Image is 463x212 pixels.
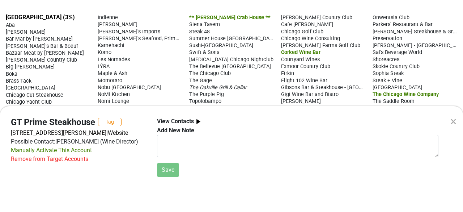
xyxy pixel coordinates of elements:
[106,129,108,136] span: |
[11,117,95,128] h4: GT Prime Steakhouse
[157,127,194,134] b: Add New Note
[108,129,128,136] a: Website
[11,137,146,146] div: Possible Contact: [PERSON_NAME] (Wine Director)
[450,113,456,130] div: ×
[157,118,194,125] b: View Contacts
[98,118,122,126] button: Tag
[194,117,203,126] img: arrow_right.svg
[11,146,92,155] div: Manually Activate This Account
[11,129,106,136] a: [STREET_ADDRESS][PERSON_NAME]
[11,155,88,163] div: Remove from Target Accounts
[157,163,179,177] button: Save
